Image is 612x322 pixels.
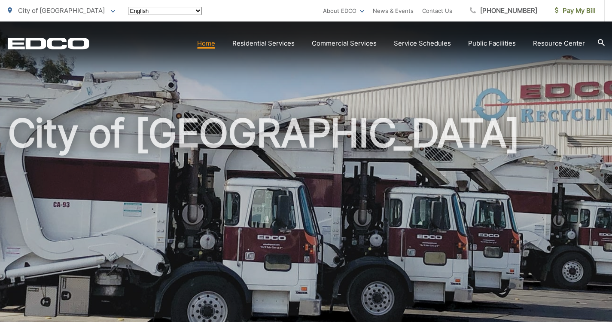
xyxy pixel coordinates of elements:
a: EDCD logo. Return to the homepage. [8,37,89,49]
a: News & Events [373,6,414,16]
select: Select a language [128,7,202,15]
span: City of [GEOGRAPHIC_DATA] [18,6,105,15]
a: Public Facilities [468,38,516,49]
a: Resource Center [533,38,585,49]
span: Pay My Bill [555,6,596,16]
a: About EDCO [323,6,364,16]
a: Service Schedules [394,38,451,49]
a: Commercial Services [312,38,377,49]
a: Contact Us [422,6,452,16]
a: Home [197,38,215,49]
a: Residential Services [232,38,295,49]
